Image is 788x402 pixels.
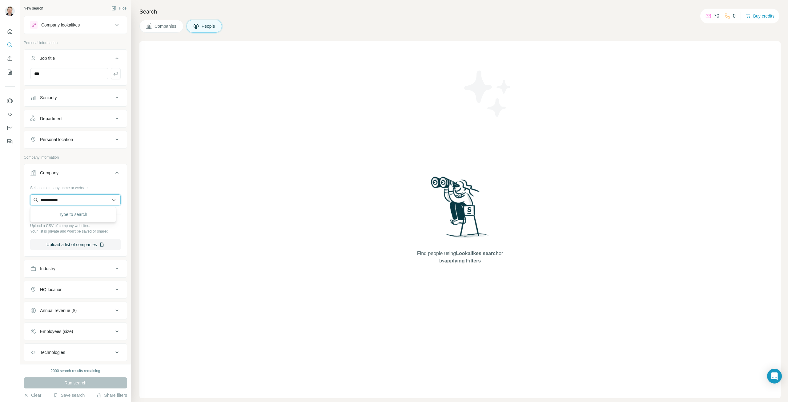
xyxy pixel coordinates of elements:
div: Company [40,170,58,176]
div: Industry [40,266,55,272]
button: Upload a list of companies [30,239,121,250]
div: Company lookalikes [41,22,80,28]
div: Department [40,116,62,122]
button: Use Surfe on LinkedIn [5,95,15,106]
button: Technologies [24,345,127,360]
button: Use Surfe API [5,109,15,120]
p: Upload a CSV of company websites. [30,223,121,229]
button: My lists [5,67,15,78]
span: People [202,23,216,29]
button: Feedback [5,136,15,147]
div: Annual revenue ($) [40,307,77,314]
img: Surfe Illustration - Woman searching with binoculars [428,175,492,244]
button: Job title [24,51,127,68]
button: Buy credits [746,12,774,20]
div: HQ location [40,286,62,293]
button: HQ location [24,282,127,297]
p: 0 [733,12,736,20]
button: Enrich CSV [5,53,15,64]
div: Employees (size) [40,328,73,335]
button: Quick start [5,26,15,37]
span: Lookalikes search [456,251,499,256]
p: Personal information [24,40,127,46]
button: Save search [53,392,85,398]
span: Find people using or by [411,250,509,265]
div: 2000 search results remaining [51,368,100,374]
button: Department [24,111,127,126]
button: Share filters [97,392,127,398]
div: Seniority [40,95,57,101]
button: Dashboard [5,122,15,133]
button: Personal location [24,132,127,147]
span: Companies [155,23,177,29]
img: Surfe Illustration - Stars [460,66,516,121]
button: Company [24,165,127,183]
div: Open Intercom Messenger [767,369,782,384]
img: Avatar [5,6,15,16]
p: Company information [24,155,127,160]
div: Select a company name or website [30,183,121,191]
button: Hide [107,4,131,13]
div: Type to search [32,208,115,221]
span: applying Filters [444,258,481,263]
div: Technologies [40,349,65,355]
button: Employees (size) [24,324,127,339]
button: Company lookalikes [24,18,127,32]
button: Annual revenue ($) [24,303,127,318]
p: 70 [714,12,719,20]
div: Personal location [40,136,73,143]
button: Seniority [24,90,127,105]
button: Clear [24,392,41,398]
h4: Search [139,7,781,16]
div: New search [24,6,43,11]
button: Search [5,39,15,51]
div: Job title [40,55,55,61]
p: Your list is private and won't be saved or shared. [30,229,121,234]
button: Industry [24,261,127,276]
